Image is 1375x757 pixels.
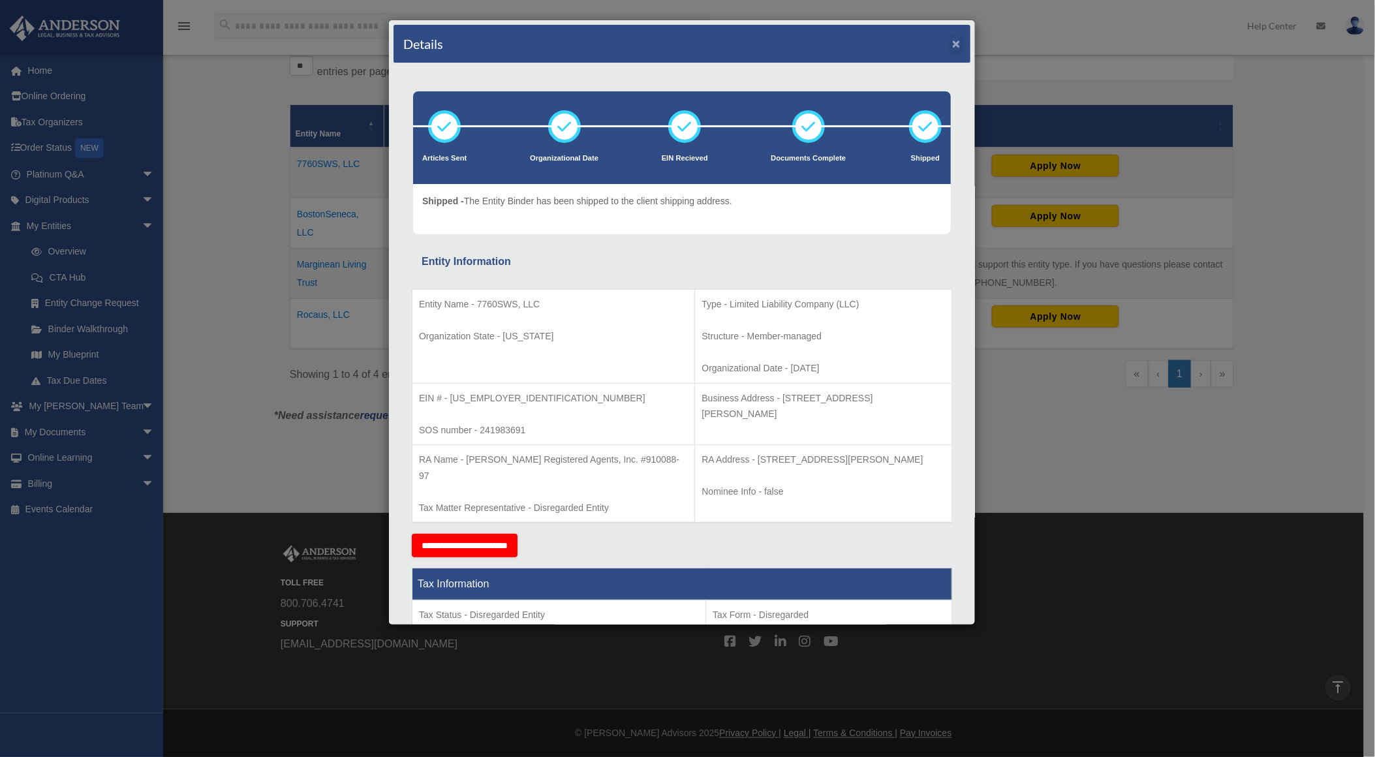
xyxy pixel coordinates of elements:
p: Type - Limited Liability Company (LLC) [702,296,945,313]
p: Documents Complete [771,152,846,165]
p: SOS number - 241983691 [419,422,688,439]
p: Nominee Info - false [702,484,945,500]
p: Entity Name - 7760SWS, LLC [419,296,688,313]
p: EIN # - [US_EMPLOYER_IDENTIFICATION_NUMBER] [419,390,688,407]
button: × [952,37,961,50]
div: Entity Information [422,253,942,271]
p: Organizational Date [530,152,598,165]
p: Structure - Member-managed [702,328,945,345]
td: Tax Period Type - Calendar Year [412,600,706,697]
p: Business Address - [STREET_ADDRESS][PERSON_NAME] [702,390,945,422]
p: The Entity Binder has been shipped to the client shipping address. [422,193,732,209]
p: RA Name - [PERSON_NAME] Registered Agents, Inc. #910088-97 [419,452,688,484]
p: Tax Form - Disregarded [713,607,945,623]
p: Shipped [909,152,942,165]
h4: Details [403,35,443,53]
p: Organization State - [US_STATE] [419,328,688,345]
p: EIN Recieved [662,152,708,165]
p: Organizational Date - [DATE] [702,360,945,377]
p: Tax Matter Representative - Disregarded Entity [419,500,688,516]
p: Tax Status - Disregarded Entity [419,607,699,623]
th: Tax Information [412,568,952,600]
span: Shipped - [422,196,464,206]
p: Articles Sent [422,152,467,165]
p: RA Address - [STREET_ADDRESS][PERSON_NAME] [702,452,945,468]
